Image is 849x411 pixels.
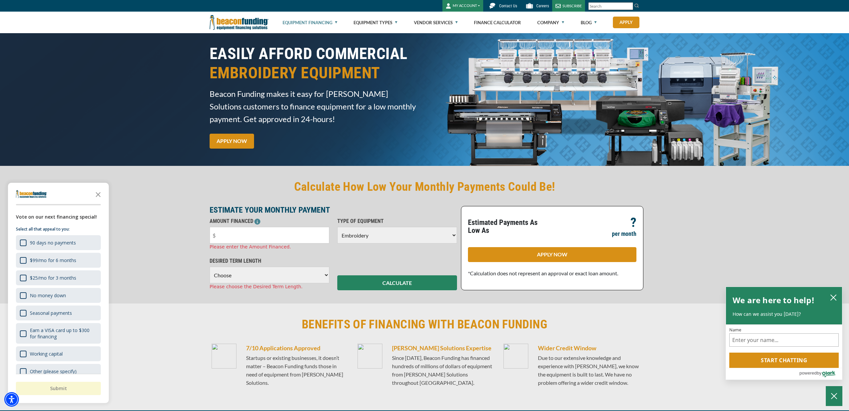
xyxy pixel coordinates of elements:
div: Other (please specify) [16,364,101,379]
div: 90 days no payments [30,240,76,246]
span: Beacon Funding makes it easy for [PERSON_NAME] Solutions customers to finance equipment for a low... [210,88,421,125]
span: by [817,369,821,377]
div: Seasonal payments [16,306,101,320]
a: APPLY NOW [468,247,636,262]
img: Company logo [16,190,47,198]
div: $25/mo for 3 months [30,275,76,281]
div: Accessibility Menu [4,392,19,407]
div: olark chatbox [726,287,842,380]
div: Working capital [30,351,63,357]
h6: Wider Credit Window [538,344,639,352]
p: Select all that appeal to you: [16,226,101,233]
label: Name [729,328,839,332]
span: Due to our extensive knowledge and experience with [PERSON_NAME], we know the equipment is built ... [538,355,639,386]
input: Search [588,2,633,10]
div: Other (please specify) [30,368,77,375]
div: Please choose the Desired Term Length. [210,283,329,290]
span: *Calculation does not represent an approval or exact loan amount. [468,270,618,276]
div: Earn a VISA card up to $300 for financing [30,327,97,340]
button: Start chatting [729,353,839,368]
div: $99/mo for 6 months [30,257,76,263]
div: $99/mo for 6 months [16,253,101,268]
a: Vendor Services [414,12,458,33]
p: ? [630,219,636,227]
div: $25/mo for 3 months [16,270,101,285]
span: Since [DATE], Beacon Funding has financed hundreds of millions of dollars of equipment from [PERS... [392,355,492,386]
div: Working capital [16,346,101,361]
p: DESIRED TERM LENGTH [210,257,329,265]
a: Powered by Olark - open in a new tab [799,368,842,379]
input: Name [729,333,839,347]
h2: BENEFITS OF FINANCING WITH BEACON FUNDING [210,317,639,332]
p: ESTIMATE YOUR MONTHLY PAYMENT [210,206,457,214]
a: Clear search text [626,4,631,9]
span: Startups or existing businesses, it doesn’t matter – Beacon Funding funds those in need of equipm... [246,355,343,386]
p: per month [612,230,636,238]
a: Finance Calculator [474,12,521,33]
input: $ [210,227,329,243]
a: Equipment Financing [283,12,337,33]
button: Close the survey [92,187,105,201]
a: Company [537,12,564,33]
h2: Calculate How Low Your Monthly Payments Could Be! [210,179,639,194]
button: CALCULATE [337,275,457,290]
span: EMBROIDERY EQUIPMENT [210,63,421,83]
div: No money down [16,288,101,303]
button: Submit [16,382,101,395]
div: No money down [30,292,66,299]
p: Estimated Payments As Low As [468,219,548,235]
img: Search [634,3,639,8]
span: Careers [536,4,549,8]
span: powered [799,369,816,377]
a: Apply [613,17,639,28]
h6: [PERSON_NAME] Solutions Expertise [392,344,493,352]
p: AMOUNT FINANCED [210,217,329,225]
div: Earn a VISA card up to $300 for financing [16,323,101,344]
a: Blog [581,12,597,33]
img: Beacon Funding Corporation logo [210,12,269,33]
div: 90 days no payments [16,235,101,250]
button: close chatbox [828,293,839,302]
span: Contact Us [499,4,517,8]
h2: We are here to help! [733,294,815,307]
div: Seasonal payments [30,310,72,316]
div: Please enter the Amount Financed. [210,243,329,250]
button: Close Chatbox [826,386,842,406]
p: How can we assist you [DATE]? [733,311,835,317]
h6: 7/10 Applications Approved [246,344,348,352]
div: Vote on our next financing special! [16,213,101,221]
a: APPLY NOW [210,134,254,149]
p: TYPE OF EQUIPMENT [337,217,457,225]
div: Survey [8,183,109,403]
a: Equipment Types [354,12,397,33]
h1: EASILY AFFORD COMMERCIAL [210,44,421,83]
